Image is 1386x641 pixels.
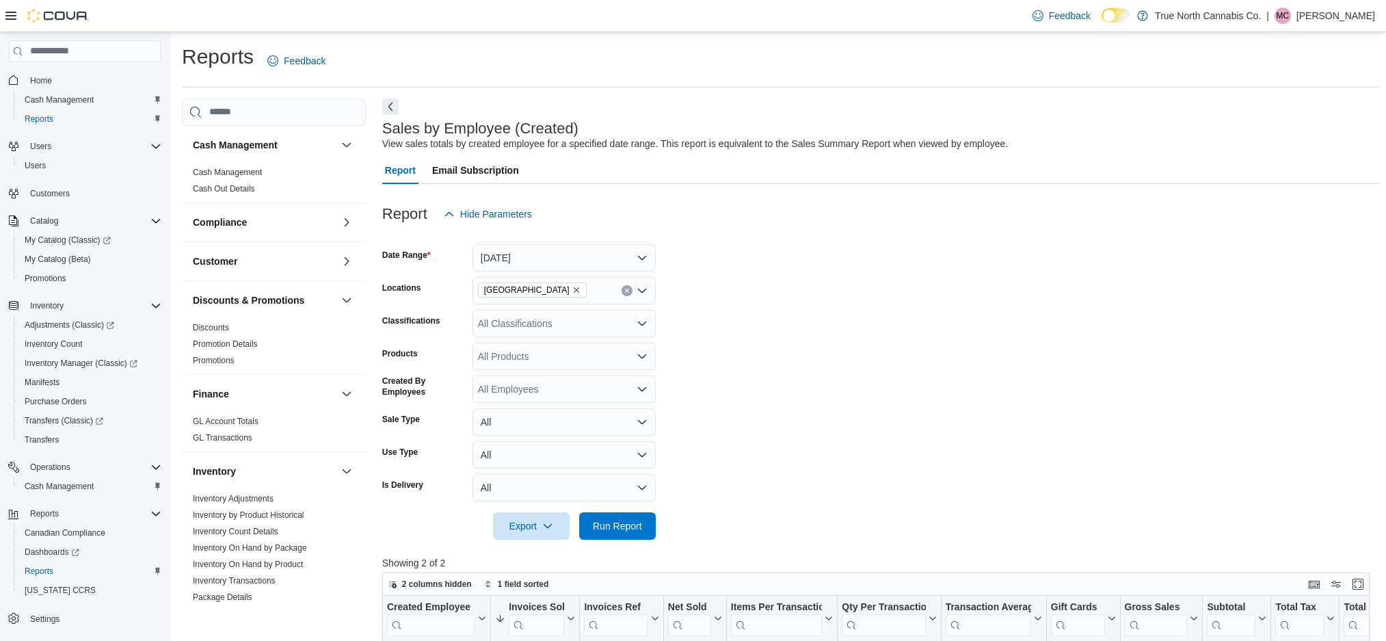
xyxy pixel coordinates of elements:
button: Inventory [193,465,336,478]
button: Open list of options [637,285,648,296]
span: Reports [19,563,161,579]
button: Cash Management [14,90,167,109]
span: Hide Parameters [460,207,532,221]
button: Users [25,138,57,155]
a: Inventory On Hand by Package [193,543,307,553]
span: Reports [30,508,59,519]
button: Gross Sales [1124,601,1198,636]
a: Home [25,73,57,89]
button: Finance [193,387,336,401]
nav: Complex example [8,65,161,636]
a: Inventory Manager (Classic) [14,354,167,373]
span: Inventory Manager (Classic) [25,358,137,369]
button: My Catalog (Beta) [14,250,167,269]
button: All [472,408,656,436]
button: Cash Management [193,138,336,152]
span: Inventory Manager (Classic) [19,355,161,371]
h3: Customer [193,254,237,268]
div: Gross Sales [1124,601,1187,614]
button: All [472,441,656,469]
a: Inventory Adjustments [193,494,274,503]
span: Users [25,138,161,155]
label: Is Delivery [382,480,423,490]
a: Discounts [193,323,229,332]
a: Cash Out Details [193,184,255,194]
button: Items Per Transaction [731,601,834,636]
button: Catalog [25,213,64,229]
button: Qty Per Transaction [842,601,936,636]
button: Operations [25,459,76,475]
span: Cash Management [25,94,94,105]
button: Cash Management [14,477,167,496]
span: Cash Management [25,481,94,492]
span: [US_STATE] CCRS [25,585,96,596]
span: Belleville [478,283,587,298]
span: Customers [30,188,70,199]
button: Inventory Count [14,335,167,354]
button: Remove Belleville from selection in this group [572,286,581,294]
span: Promotions [25,273,66,284]
button: Reports [25,506,64,522]
p: | [1266,8,1269,24]
span: Cash Management [193,167,262,178]
h3: Inventory [193,465,236,478]
div: Total Tax [1275,601,1324,614]
button: Open list of options [637,384,648,395]
button: Operations [3,458,167,477]
div: Finance [182,413,366,452]
button: Total Tax [1275,601,1335,636]
button: Compliance [193,215,336,229]
a: GL Account Totals [193,417,258,426]
span: Reports [25,506,161,522]
p: True North Cannabis Co. [1155,8,1261,24]
h3: Compliance [193,215,247,229]
span: Transfers [25,434,59,445]
button: [US_STATE] CCRS [14,581,167,600]
div: Cash Management [182,164,366,202]
button: Open list of options [637,351,648,362]
a: Canadian Compliance [19,525,111,541]
a: Cash Management [19,92,99,108]
span: Purchase Orders [19,393,161,410]
span: Users [30,141,51,152]
span: Inventory by Product Historical [193,510,304,521]
span: Inventory Adjustments [193,493,274,504]
button: Inventory [3,296,167,315]
a: Adjustments (Classic) [14,315,167,335]
button: Home [3,70,167,90]
h1: Reports [182,43,254,70]
button: Cash Management [338,137,355,153]
div: Qty Per Transaction [842,601,925,636]
span: Transfers (Classic) [25,415,103,426]
a: My Catalog (Classic) [14,231,167,250]
div: Total Tax [1275,601,1324,636]
a: Promotions [19,270,72,287]
button: Customer [193,254,336,268]
div: Transaction Average [945,601,1030,614]
span: Purchase Orders [25,396,87,407]
span: Transfers (Classic) [19,413,161,429]
button: 2 columns hidden [383,576,477,592]
button: Inventory [25,298,69,314]
button: Invoices Sold [495,601,575,636]
button: All [472,474,656,501]
span: Manifests [25,377,59,388]
button: Customer [338,253,355,270]
span: MC [1277,8,1290,24]
label: Classifications [382,315,440,326]
div: Items Per Transaction [731,601,823,636]
a: GL Transactions [193,433,252,443]
div: Net Sold [668,601,711,636]
h3: Discounts & Promotions [193,293,304,307]
div: Subtotal [1207,601,1255,636]
span: Transfers [19,432,161,448]
button: Subtotal [1207,601,1266,636]
button: Settings [3,608,167,628]
div: Subtotal [1207,601,1255,614]
h3: Report [382,206,427,222]
span: Inventory On Hand by Package [193,542,307,553]
a: Transfers (Classic) [14,411,167,430]
span: Inventory [30,300,64,311]
span: GL Transactions [193,432,252,443]
a: Cash Management [19,478,99,495]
